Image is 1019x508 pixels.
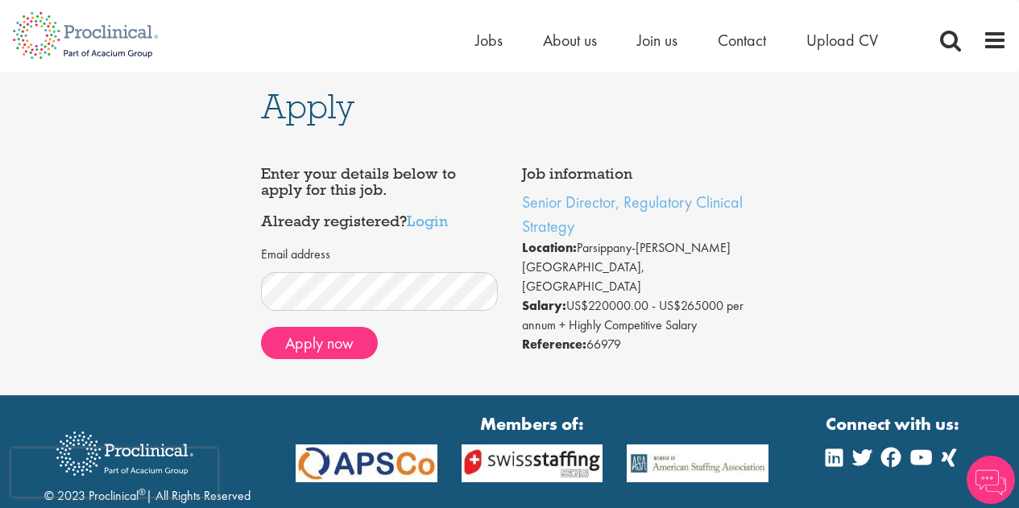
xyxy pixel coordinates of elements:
[806,30,878,51] a: Upload CV
[522,335,759,354] li: 66979
[475,30,503,51] a: Jobs
[522,296,759,335] li: US$220000.00 - US$265000 per annum + Highly Competitive Salary
[407,211,448,230] a: Login
[637,30,677,51] a: Join us
[44,420,205,487] img: Proclinical Recruitment
[543,30,597,51] a: About us
[284,444,449,482] img: APSCo
[261,85,354,128] span: Apply
[522,192,743,237] a: Senior Director, Regulatory Clinical Strategy
[11,448,217,497] iframe: reCAPTCHA
[261,246,330,264] label: Email address
[44,419,251,506] div: © 2023 Proclinical | All Rights Reserved
[261,166,498,229] h4: Enter your details below to apply for this job. Already registered?
[718,30,766,51] a: Contact
[522,238,759,296] li: Parsippany-[PERSON_NAME][GEOGRAPHIC_DATA], [GEOGRAPHIC_DATA]
[296,411,769,436] strong: Members of:
[615,444,781,482] img: APSCo
[826,411,963,436] strong: Connect with us:
[522,166,759,182] h4: Job information
[522,297,566,314] strong: Salary:
[261,327,378,359] button: Apply now
[449,444,615,482] img: APSCo
[522,239,577,256] strong: Location:
[967,456,1015,504] img: Chatbot
[522,336,586,353] strong: Reference:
